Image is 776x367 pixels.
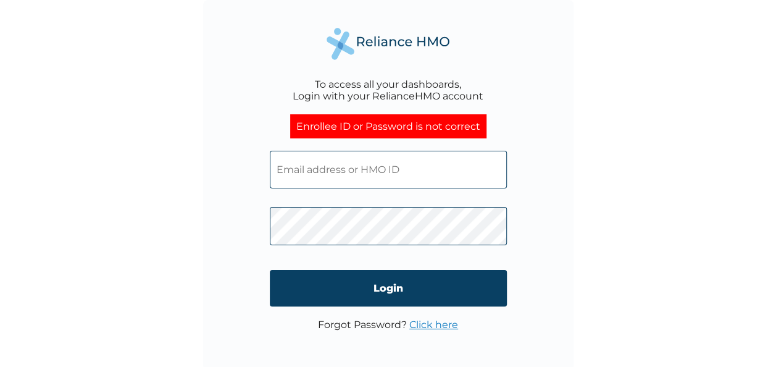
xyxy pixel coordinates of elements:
a: Click here [409,319,458,331]
img: Reliance Health's Logo [327,28,450,59]
p: Forgot Password? [318,319,458,331]
div: Enrollee ID or Password is not correct [290,114,486,138]
div: To access all your dashboards, Login with your RelianceHMO account [293,78,483,102]
input: Login [270,270,507,306]
input: Email address or HMO ID [270,151,507,188]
